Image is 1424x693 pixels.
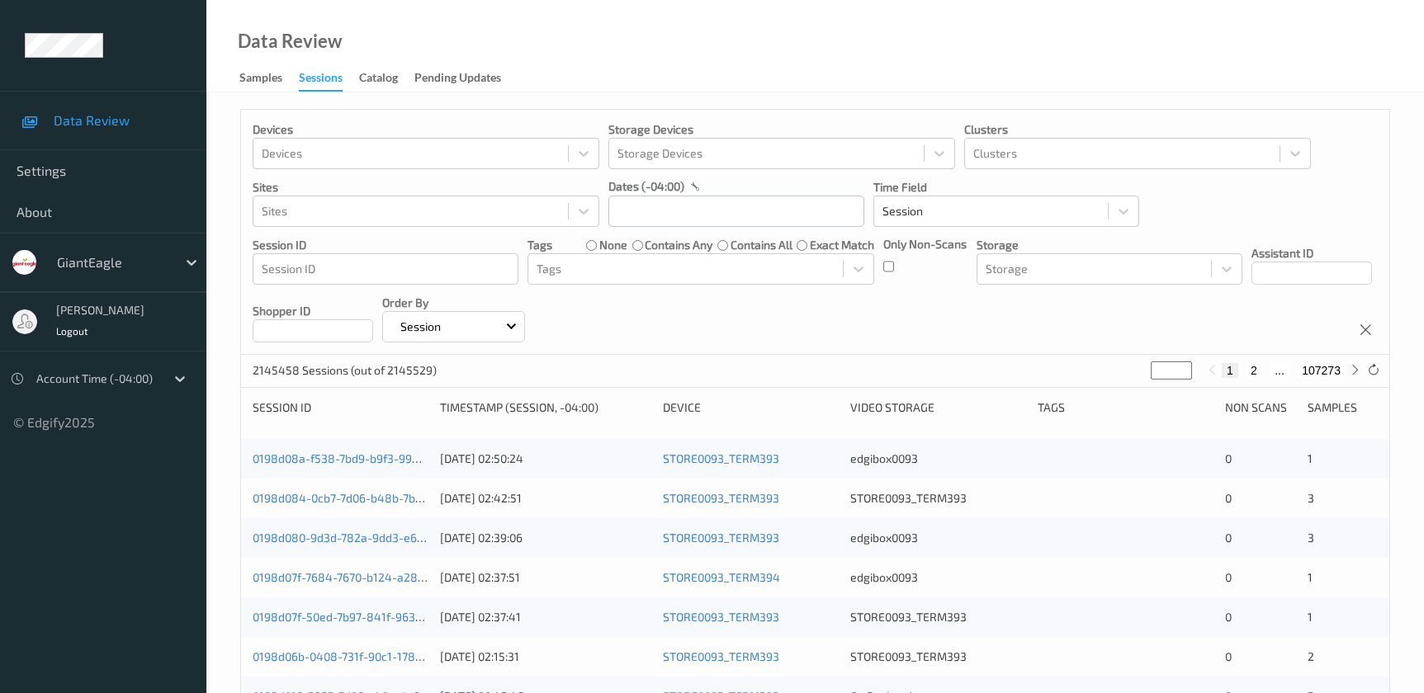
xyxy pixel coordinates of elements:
p: Storage [977,237,1242,253]
a: Catalog [359,67,414,90]
button: ... [1270,363,1289,378]
p: Devices [253,121,599,138]
label: none [599,237,627,253]
span: 3 [1308,491,1314,505]
span: 0 [1225,649,1232,663]
a: STORE0093_TERM393 [663,491,779,505]
div: Data Review [238,33,342,49]
label: contains all [731,237,792,253]
span: 0 [1225,530,1232,544]
span: 0 [1225,570,1232,584]
div: [DATE] 02:50:24 [440,450,651,467]
a: Samples [239,67,299,90]
label: exact match [810,237,874,253]
div: [DATE] 02:15:31 [440,648,651,665]
p: Time Field [873,179,1139,196]
p: Only Non-Scans [883,236,967,252]
p: Session [395,318,447,335]
p: Order By [382,295,525,311]
a: STORE0093_TERM393 [663,451,779,465]
p: Assistant ID [1251,245,1372,262]
div: edgibox0093 [850,450,1026,467]
a: Pending Updates [414,67,518,90]
div: Catalog [359,69,398,90]
span: 1 [1308,451,1313,465]
div: Video Storage [850,399,1026,416]
label: contains any [645,237,712,253]
p: Storage Devices [608,121,955,138]
a: STORE0093_TERM393 [663,610,779,624]
button: 1 [1222,363,1238,378]
div: Timestamp (Session, -04:00) [440,399,651,416]
span: 0 [1225,451,1232,465]
p: Sites [253,179,599,196]
div: STORE0093_TERM393 [850,490,1026,507]
div: [DATE] 02:37:51 [440,569,651,586]
span: 2 [1308,649,1314,663]
a: 0198d080-9d3d-782a-9dd3-e6bc513a6ca8 [253,530,480,544]
div: edgibox0093 [850,530,1026,546]
a: STORE0093_TERM393 [663,649,779,663]
a: 0198d084-0cb7-7d06-b48b-7b63bbde9393 [253,491,481,505]
div: Tags [1038,399,1213,416]
span: 0 [1225,610,1232,624]
p: Session ID [253,237,518,253]
p: Tags [527,237,552,253]
div: STORE0093_TERM393 [850,648,1026,665]
div: [DATE] 02:37:41 [440,609,651,625]
div: Device [663,399,839,416]
p: 2145458 Sessions (out of 2145529) [253,362,437,379]
div: Samples [1308,399,1378,416]
span: 1 [1308,570,1313,584]
div: [DATE] 02:39:06 [440,530,651,546]
p: Clusters [964,121,1311,138]
div: Non Scans [1225,399,1295,416]
div: Samples [239,69,282,90]
span: 0 [1225,491,1232,505]
p: Shopper ID [253,303,373,319]
a: 0198d07f-50ed-7b97-841f-963de88a6948 [253,610,478,624]
a: Sessions [299,67,359,92]
button: 107273 [1297,363,1346,378]
span: 3 [1308,530,1314,544]
a: 0198d07f-7684-7670-b124-a28bfa150729 [253,570,472,584]
a: STORE0093_TERM394 [663,570,780,584]
div: [DATE] 02:42:51 [440,490,651,507]
a: 0198d08a-f538-7bd9-b9f3-994803ebd258 [253,451,480,465]
div: Session ID [253,399,428,416]
a: 0198d06b-0408-731f-90c1-1786cbbca770 [253,649,471,663]
span: 1 [1308,610,1313,624]
div: Sessions [299,69,343,92]
button: 2 [1246,363,1262,378]
p: dates (-04:00) [608,178,684,195]
div: edgibox0093 [850,569,1026,586]
div: STORE0093_TERM393 [850,609,1026,625]
div: Pending Updates [414,69,501,90]
a: STORE0093_TERM393 [663,530,779,544]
